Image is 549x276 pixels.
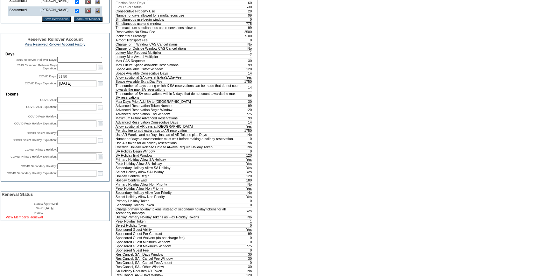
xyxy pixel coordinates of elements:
[241,21,252,25] td: 775
[241,132,252,137] td: No
[116,227,241,231] td: Sponsored Guest Ability
[116,103,241,108] td: Advanced Reservation Token Number
[116,42,241,46] td: Charge for In Window CAS Cancellations
[97,137,104,144] a: Open the calendar popup.
[241,17,252,21] td: 0
[116,219,241,223] td: Peak Holiday Token
[116,215,241,219] td: Display Primary Holiday Tokens as Flex Holiday Tokens
[116,5,142,9] span: Flex Level Status
[241,34,252,38] td: 5.00
[97,63,104,70] a: Open the calendar popup.
[16,58,57,61] label: 2015 Reserved Rollover Days:
[116,132,241,137] td: Use AR Weeks and no Days instead of AR Tokens plus Days
[241,67,252,71] td: 120
[116,190,241,195] td: Secondary Holiday Allow Non Priority
[116,166,241,170] td: Secondary Holiday Allow SA Holiday
[241,91,252,99] td: 99
[241,5,252,9] td: -30
[116,231,241,236] td: Sponsored Guest Per Contract
[5,92,105,96] td: Tokens
[241,157,252,161] td: Yes
[11,155,57,158] label: COVID Primary Holiday Expiration:
[116,108,241,112] td: Advanced Reservation Begin Window
[241,1,252,5] td: 60
[40,98,57,102] label: COVID ARs:
[116,25,241,30] td: The maximum simultaneous use reservations allowed
[241,161,252,166] td: Yes
[241,256,252,260] td: 30
[116,240,241,244] td: Sponsored Guest Minimum Window
[116,178,241,182] td: Holiday Confirm End
[27,131,57,135] label: COVID Select Holiday:
[116,79,241,83] td: Space Available Extra Day Fee
[241,42,252,46] td: No
[241,199,252,203] td: 0
[116,124,241,128] td: Allow additional AR days at [GEOGRAPHIC_DATA]
[241,30,252,34] td: 2500
[116,149,241,153] td: SA Holiday Begin Window
[116,1,145,5] span: Election Base Days
[116,13,241,17] td: Number of days allowed for simultaneous use
[116,252,241,256] td: Res Cancel, SA - Days Window
[97,170,104,177] a: Open the calendar popup.
[2,206,43,210] td: Date:
[116,223,241,227] td: Select Holiday Token
[241,141,252,145] td: No
[44,202,58,206] span: Approved
[116,182,241,186] td: Primary Holiday Allow Non Priority
[116,195,241,199] td: Select Holiday Allow Non Priority
[26,105,57,109] label: COVID ARs Expiration:
[116,17,241,21] td: Simultaneous use begin window
[241,79,252,83] td: 1750
[241,231,252,236] td: 99
[241,223,252,227] td: 0
[116,59,241,63] td: Max CAS Requests
[116,34,241,38] td: Incidental Surcharge.
[116,157,241,161] td: Primary Holiday Allow SA Holiday
[28,115,57,118] label: COVID Peak Holiday:
[116,186,241,190] td: Peak Holiday Allow Non Priority
[241,170,252,174] td: Yes
[44,206,54,210] span: [DATE]
[97,80,104,87] a: Open the calendar popup.
[42,17,71,22] input: Save Permissions
[241,124,252,128] td: Yes
[116,256,241,260] td: Res Cancel, SA - Cancel Fee Window
[2,202,43,206] td: Status:
[241,54,252,59] td: 1
[241,195,252,199] td: Yes
[241,240,252,244] td: 0
[241,116,252,120] td: 99
[2,211,43,215] td: Notes:
[116,21,241,25] td: Simultaneous use end window
[241,71,252,75] td: 14
[241,174,252,178] td: 120
[5,52,105,56] td: Days
[241,128,252,132] td: 1750
[116,248,241,252] td: Sponsored Guest Fee
[241,25,252,30] td: 99
[25,148,57,151] label: COVID Primary Holiday:
[7,172,57,175] label: COVID Secondary Holiday Expiration:
[241,137,252,141] td: 0
[241,260,252,265] td: 0
[241,103,252,108] td: 99
[116,265,241,269] td: Res Cancel, SA - Other Window
[116,269,241,273] td: SA Holiday Requires AR Token
[241,112,252,116] td: 775
[241,50,252,54] td: 1
[2,192,33,197] span: Renewal Status
[241,265,252,269] td: 30
[14,122,57,125] label: COVID Peak Holiday Expiration:
[8,6,39,16] td: Scaramucci
[116,170,241,174] td: Select Holiday Allow SA Holiday
[85,8,91,13] img: Delete
[13,138,57,142] label: COVID Select Holiday Expiration:
[116,9,241,13] td: Consecutive Property Use
[116,145,241,149] td: Override Holiday Release Date to Always Require Holiday Token
[116,141,241,145] td: Use AR token for all holiday reservations.
[116,120,241,124] td: Advanced Reservation Consecutive Days
[116,236,241,240] td: Sponsored Guest Waivers (do not charge fee)
[241,153,252,157] td: 120
[116,112,241,116] td: Advanced Reservation End Window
